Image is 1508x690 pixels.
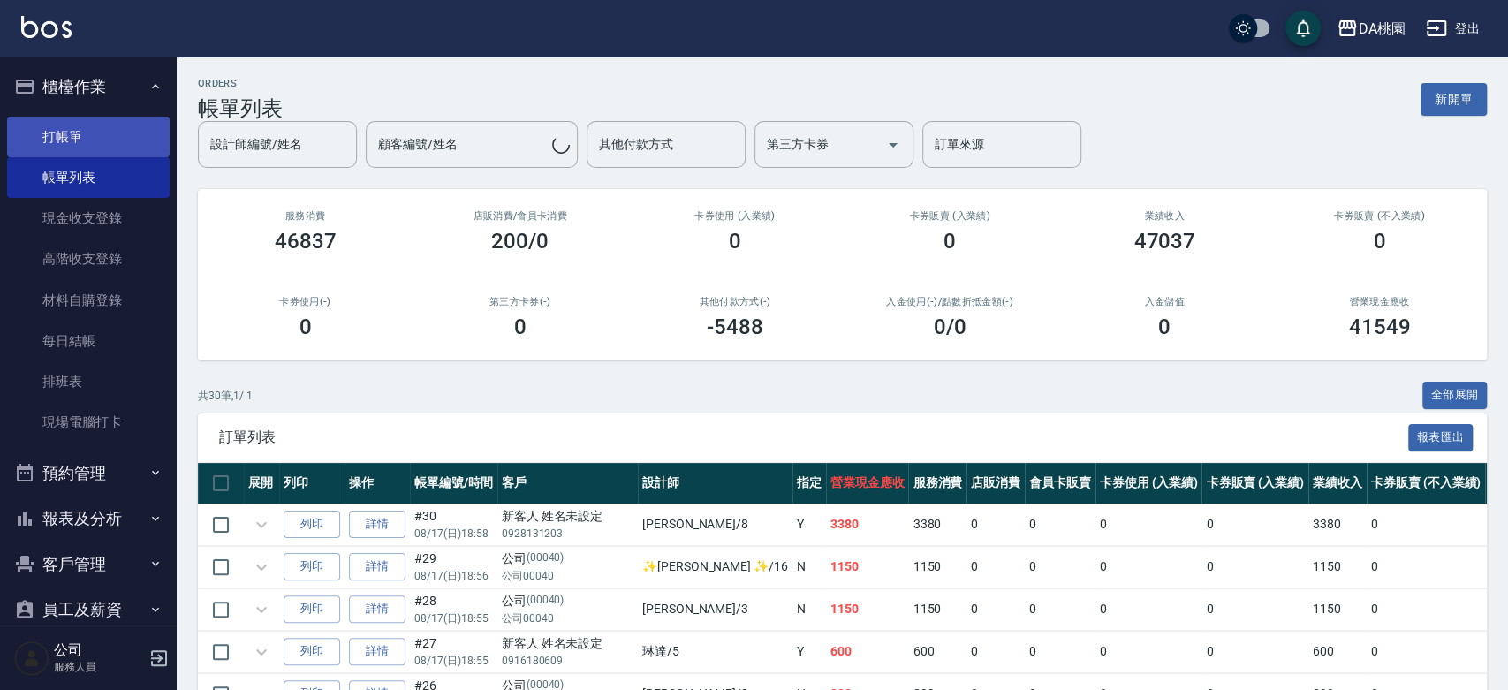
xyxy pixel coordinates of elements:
td: 0 [1095,504,1202,545]
th: 會員卡販賣 [1025,463,1095,504]
th: 列印 [279,463,345,504]
p: 公司00040 [502,568,633,584]
th: 服務消費 [908,463,966,504]
span: 訂單列表 [219,428,1408,446]
td: 1150 [1308,546,1367,588]
td: 0 [966,631,1025,672]
td: 0 [1367,631,1485,672]
button: 報表匯出 [1408,424,1474,451]
td: 琳達 /5 [638,631,792,672]
p: 0916180609 [502,653,633,669]
button: save [1285,11,1321,46]
td: Y [792,631,826,672]
div: 公司 [502,592,633,610]
p: (00040) [527,550,565,568]
td: 0 [1025,631,1095,672]
td: 0 [1095,546,1202,588]
h2: 業績收入 [1079,210,1251,222]
td: [PERSON_NAME] /8 [638,504,792,545]
td: 0 [1025,504,1095,545]
th: 客戶 [497,463,638,504]
p: 0928131203 [502,526,633,542]
p: 08/17 (日) 18:58 [414,526,493,542]
div: 新客人 姓名未設定 [502,507,633,526]
button: Open [879,131,907,159]
a: 高階收支登錄 [7,239,170,279]
h3: 0 [514,315,527,339]
th: 指定 [792,463,826,504]
button: 列印 [284,511,340,538]
td: 0 [1201,546,1308,588]
h3: 0 [1373,229,1385,254]
p: 服務人員 [54,659,144,675]
h2: 卡券使用(-) [219,296,391,307]
img: Person [14,641,49,676]
h3: 47037 [1133,229,1195,254]
h3: 46837 [275,229,337,254]
td: Y [792,504,826,545]
td: 0 [1025,546,1095,588]
h2: 入金儲值 [1079,296,1251,307]
button: 全部展開 [1422,382,1488,409]
p: 08/17 (日) 18:55 [414,610,493,626]
h5: 公司 [54,641,144,659]
p: 08/17 (日) 18:55 [414,653,493,669]
img: Logo [21,16,72,38]
td: 600 [1308,631,1367,672]
td: 0 [966,546,1025,588]
th: 卡券使用 (入業績) [1095,463,1202,504]
td: #28 [410,588,497,630]
a: 現金收支登錄 [7,198,170,239]
th: 店販消費 [966,463,1025,504]
td: #27 [410,631,497,672]
a: 排班表 [7,361,170,402]
h2: 入金使用(-) /點數折抵金額(-) [863,296,1035,307]
td: 3380 [1308,504,1367,545]
div: 公司 [502,550,633,568]
td: 0 [966,588,1025,630]
button: 櫃檯作業 [7,64,170,110]
h3: 0 [943,229,956,254]
a: 現場電腦打卡 [7,402,170,443]
td: N [792,588,826,630]
td: 1150 [908,588,966,630]
th: 設計師 [638,463,792,504]
h3: 服務消費 [219,210,391,222]
td: 0 [966,504,1025,545]
a: 每日結帳 [7,321,170,361]
td: 600 [908,631,966,672]
td: 0 [1201,504,1308,545]
button: DA桃園 [1330,11,1412,47]
a: 詳情 [349,511,405,538]
a: 打帳單 [7,117,170,157]
td: 0 [1367,546,1485,588]
td: 600 [826,631,909,672]
td: 0 [1201,588,1308,630]
td: 1150 [1308,588,1367,630]
td: 0 [1025,588,1095,630]
h2: 第三方卡券(-) [434,296,606,307]
h2: 營業現金應收 [1293,296,1466,307]
h3: 0 /0 [934,315,966,339]
a: 新開單 [1421,90,1487,107]
button: 新開單 [1421,83,1487,116]
a: 詳情 [349,638,405,665]
td: 1150 [826,546,909,588]
td: N [792,546,826,588]
td: ✨[PERSON_NAME] ✨ /16 [638,546,792,588]
p: 共 30 筆, 1 / 1 [198,388,253,404]
button: 員工及薪資 [7,587,170,633]
button: 報表及分析 [7,496,170,542]
th: 業績收入 [1308,463,1367,504]
h2: ORDERS [198,78,283,89]
td: 0 [1367,504,1485,545]
p: 08/17 (日) 18:56 [414,568,493,584]
button: 登出 [1419,12,1487,45]
a: 報表匯出 [1408,428,1474,444]
button: 列印 [284,595,340,623]
div: DA桃園 [1358,18,1405,40]
td: 1150 [908,546,966,588]
p: 公司00040 [502,610,633,626]
td: 1150 [826,588,909,630]
h2: 其他付款方式(-) [648,296,821,307]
